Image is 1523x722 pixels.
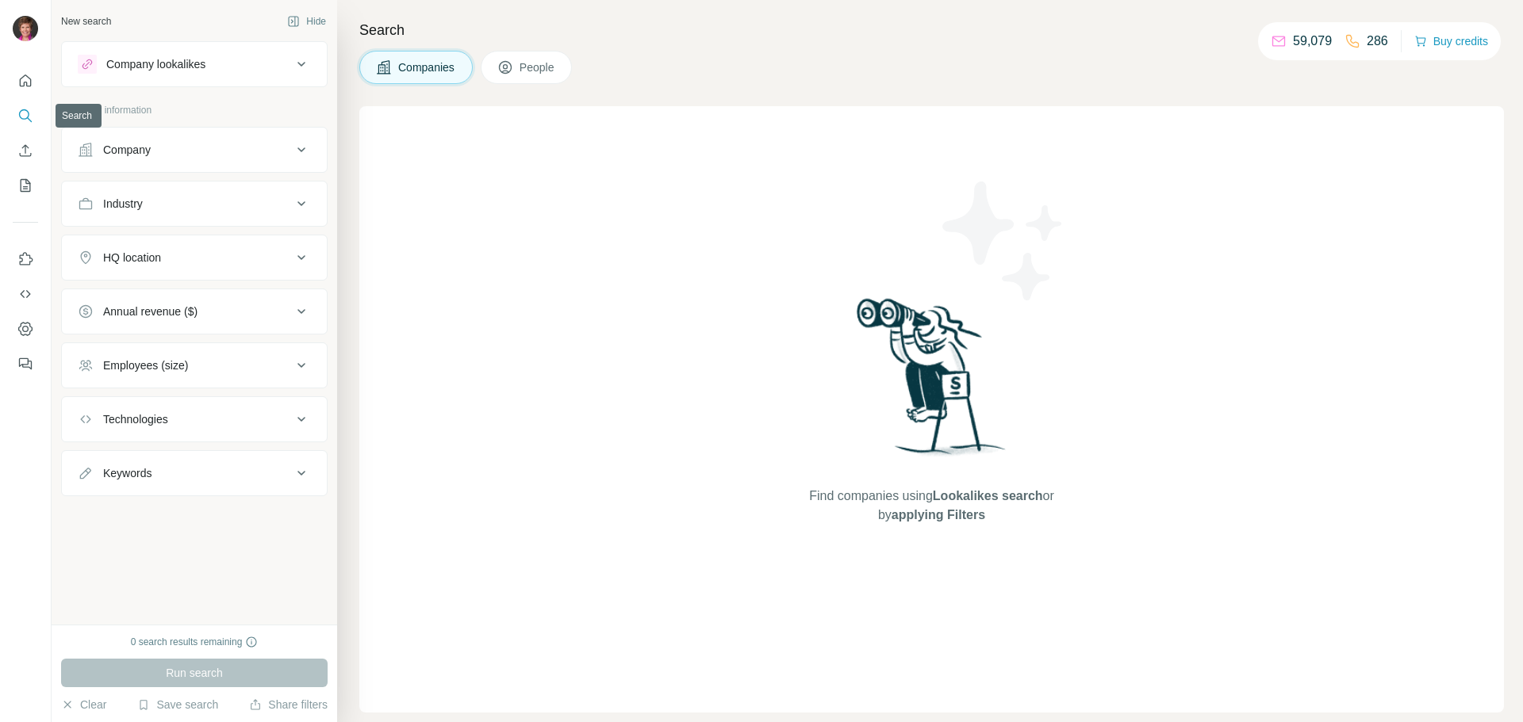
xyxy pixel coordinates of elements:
[276,10,337,33] button: Hide
[1367,32,1388,51] p: 286
[359,19,1504,41] h4: Search
[106,56,205,72] div: Company lookalikes
[61,697,106,712] button: Clear
[103,465,152,481] div: Keywords
[103,250,161,265] div: HQ location
[13,245,38,273] button: Use Surfe on LinkedIn
[61,14,111,29] div: New search
[398,59,456,75] span: Companies
[62,239,327,277] button: HQ location
[62,185,327,223] button: Industry
[103,411,168,427] div: Technologies
[932,170,1075,312] img: Surfe Illustration - Stars
[13,171,38,200] button: My lists
[13,350,38,378] button: Feedback
[520,59,556,75] span: People
[13,136,38,165] button: Enrich CSV
[61,103,328,117] p: Company information
[131,635,259,649] div: 0 search results remaining
[62,400,327,438] button: Technologies
[103,142,151,158] div: Company
[62,346,327,384] button: Employees (size)
[933,489,1043,502] span: Lookalikes search
[103,196,143,212] div: Industry
[13,67,38,95] button: Quick start
[62,292,327,330] button: Annual revenue ($)
[13,101,38,130] button: Search
[1414,30,1488,52] button: Buy credits
[103,357,188,373] div: Employees (size)
[850,294,1015,471] img: Surfe Illustration - Woman searching with binoculars
[13,16,38,41] img: Avatar
[13,280,38,308] button: Use Surfe API
[137,697,218,712] button: Save search
[62,131,327,169] button: Company
[62,454,327,492] button: Keywords
[13,315,38,343] button: Dashboard
[1293,32,1332,51] p: 59,079
[103,304,198,319] div: Annual revenue ($)
[892,508,985,521] span: applying Filters
[62,45,327,83] button: Company lookalikes
[804,487,1058,525] span: Find companies using or by
[249,697,328,712] button: Share filters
